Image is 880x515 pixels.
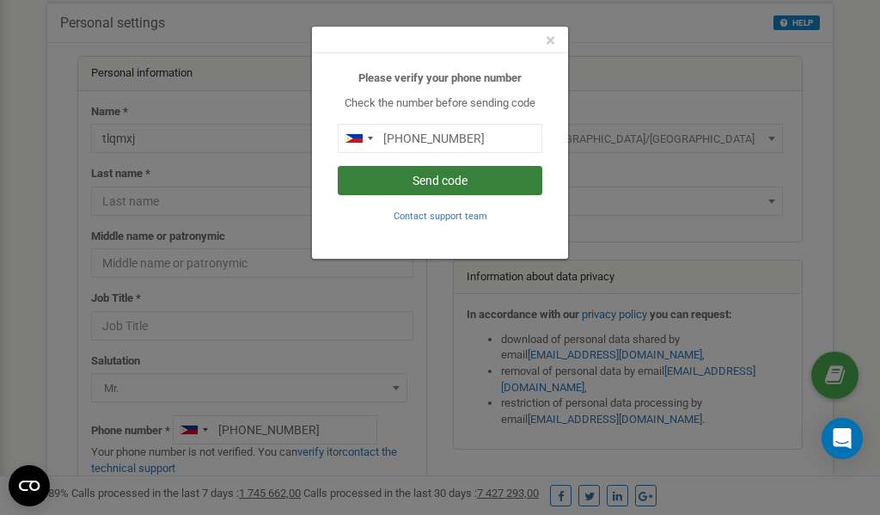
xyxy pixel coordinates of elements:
a: Contact support team [394,209,487,222]
input: 0905 123 4567 [338,124,542,153]
button: Send code [338,166,542,195]
span: × [546,30,555,51]
div: Open Intercom Messenger [822,418,863,459]
small: Contact support team [394,211,487,222]
p: Check the number before sending code [338,95,542,112]
div: Telephone country code [339,125,378,152]
button: Open CMP widget [9,465,50,506]
b: Please verify your phone number [358,71,522,84]
button: Close [546,32,555,50]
